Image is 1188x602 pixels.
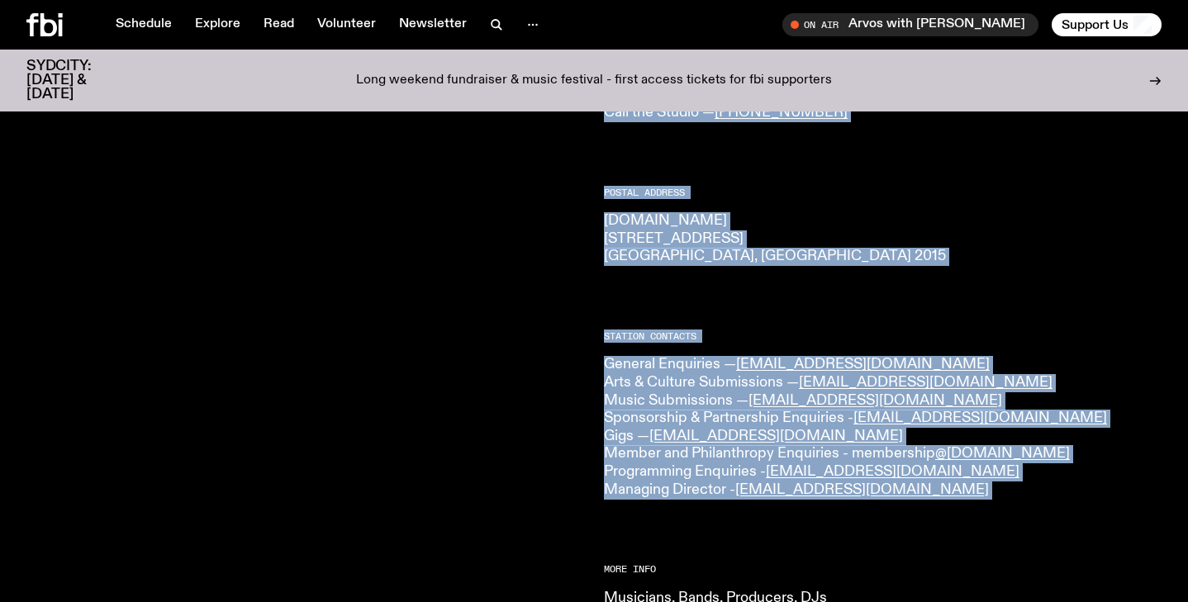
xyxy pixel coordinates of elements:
a: Volunteer [307,13,386,36]
a: [EMAIL_ADDRESS][DOMAIN_NAME] [736,357,990,372]
h2: Station Contacts [604,332,1162,341]
p: [DOMAIN_NAME] [STREET_ADDRESS] [GEOGRAPHIC_DATA], [GEOGRAPHIC_DATA] 2015 [604,212,1162,266]
a: [EMAIL_ADDRESS][DOMAIN_NAME] [748,393,1002,408]
h2: Postal Address [604,188,1162,197]
p: Long weekend fundraiser & music festival - first access tickets for fbi supporters [356,73,832,88]
a: [EMAIL_ADDRESS][DOMAIN_NAME] [799,375,1053,390]
a: [EMAIL_ADDRESS][DOMAIN_NAME] [735,482,989,497]
a: [EMAIL_ADDRESS][DOMAIN_NAME] [766,464,1019,479]
a: Explore [185,13,250,36]
a: @[DOMAIN_NAME] [935,446,1070,461]
p: General Enquiries — Arts & Culture Submissions — Music Submissions — Sponsorship & Partnership En... [604,356,1162,499]
a: [EMAIL_ADDRESS][DOMAIN_NAME] [853,410,1107,425]
h2: More Info [604,565,1162,574]
span: Support Us [1062,17,1129,32]
a: Read [254,13,304,36]
a: Schedule [106,13,182,36]
button: On AirArvos with [PERSON_NAME] [782,13,1038,36]
a: [EMAIL_ADDRESS][DOMAIN_NAME] [649,429,903,443]
button: Support Us [1052,13,1162,36]
a: Newsletter [389,13,477,36]
a: [PHONE_NUMBER] [715,105,848,120]
h3: SYDCITY: [DATE] & [DATE] [26,59,132,102]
